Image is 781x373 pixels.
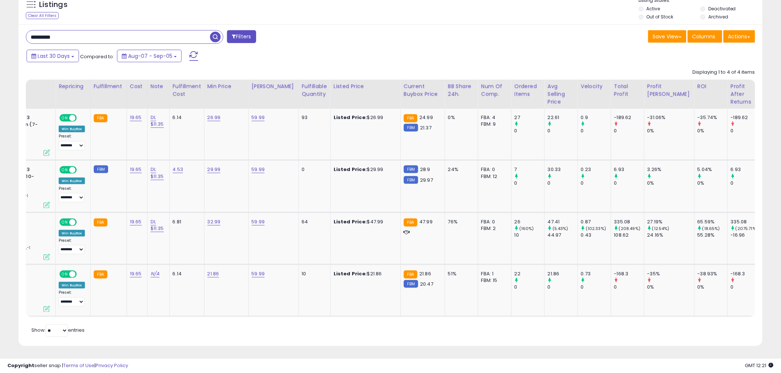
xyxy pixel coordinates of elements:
[420,124,431,131] span: 21.37
[60,167,69,173] span: ON
[515,128,544,134] div: 0
[252,270,265,278] a: 59.99
[96,362,128,369] a: Privacy Policy
[420,177,433,184] span: 29.97
[404,271,417,279] small: FBA
[698,219,727,225] div: 65.59%
[647,114,694,121] div: -31.06%
[581,114,611,121] div: 0.9
[419,114,433,121] span: 24.99
[481,166,506,173] div: FBA: 0
[481,114,506,121] div: FBA: 4
[404,280,418,288] small: FBM
[207,166,221,173] a: 29.99
[731,284,761,290] div: 0
[117,50,182,62] button: Aug-07 - Sep-05
[647,219,694,225] div: 27.19%
[708,14,728,20] label: Archived
[614,180,644,186] div: 0
[302,219,325,225] div: 64
[252,218,265,226] a: 59.99
[481,271,506,277] div: FBA: 1
[698,128,727,134] div: 0%
[647,6,660,12] label: Active
[59,238,85,255] div: Preset:
[448,114,472,121] div: 0%
[38,52,70,60] span: Last 30 Days
[548,284,578,290] div: 0
[334,218,367,225] b: Listed Price:
[548,166,578,173] div: 30.33
[26,12,59,19] div: Clear All Filters
[151,218,164,232] a: DI; $11.35
[130,270,142,278] a: 19.65
[404,219,417,227] small: FBA
[94,83,124,90] div: Fulfillment
[334,271,395,277] div: $21.86
[448,271,472,277] div: 51%
[334,270,367,277] b: Listed Price:
[548,83,575,106] div: Avg Selling Price
[647,232,694,238] div: 24.16%
[614,219,644,225] div: 335.08
[227,30,256,43] button: Filters
[420,166,430,173] span: 28.9
[59,126,85,132] div: Win BuyBox
[692,33,716,40] span: Columns
[63,362,94,369] a: Terms of Use
[731,128,761,134] div: 0
[548,219,578,225] div: 47.41
[581,271,611,277] div: 0.73
[581,284,611,290] div: 0
[698,83,725,90] div: ROI
[702,226,720,231] small: (18.65%)
[731,180,761,186] div: 0
[731,219,761,225] div: 335.08
[515,219,544,225] div: 26
[614,114,644,121] div: -189.62
[94,219,107,227] small: FBA
[614,271,644,277] div: -168.3
[419,218,433,225] span: 47.99
[207,218,221,226] a: 32.99
[647,166,694,173] div: 3.26%
[647,128,694,134] div: 0%
[647,83,691,98] div: Profit [PERSON_NAME]
[731,232,761,238] div: -16.96
[731,83,758,106] div: Profit After Returns
[60,115,69,121] span: ON
[548,128,578,134] div: 0
[647,271,694,277] div: -35%
[736,226,758,231] small: (2075.71%)
[614,232,644,238] div: 108.62
[252,166,265,173] a: 59.99
[404,176,418,184] small: FBM
[302,83,327,98] div: Fulfillable Quantity
[151,166,164,180] a: DI; $11.35
[481,277,506,284] div: FBM: 15
[151,114,164,128] a: DI; $11.35
[481,225,506,232] div: FBM: 2
[731,114,761,121] div: -189.62
[252,83,296,90] div: [PERSON_NAME]
[404,114,417,122] small: FBA
[581,180,611,186] div: 0
[130,218,142,226] a: 19.65
[7,362,34,369] strong: Copyright
[581,83,608,90] div: Velocity
[130,83,144,90] div: Cost
[76,167,87,173] span: OFF
[302,271,325,277] div: 10
[731,271,761,277] div: -168.3
[586,226,606,231] small: (102.33%)
[419,270,431,277] span: 21.86
[302,114,325,121] div: 93
[515,232,544,238] div: 10
[647,284,694,290] div: 0%
[76,219,87,225] span: OFF
[619,226,640,231] small: (208.49%)
[652,226,670,231] small: (12.54%)
[519,226,534,231] small: (160%)
[515,180,544,186] div: 0
[448,166,472,173] div: 24%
